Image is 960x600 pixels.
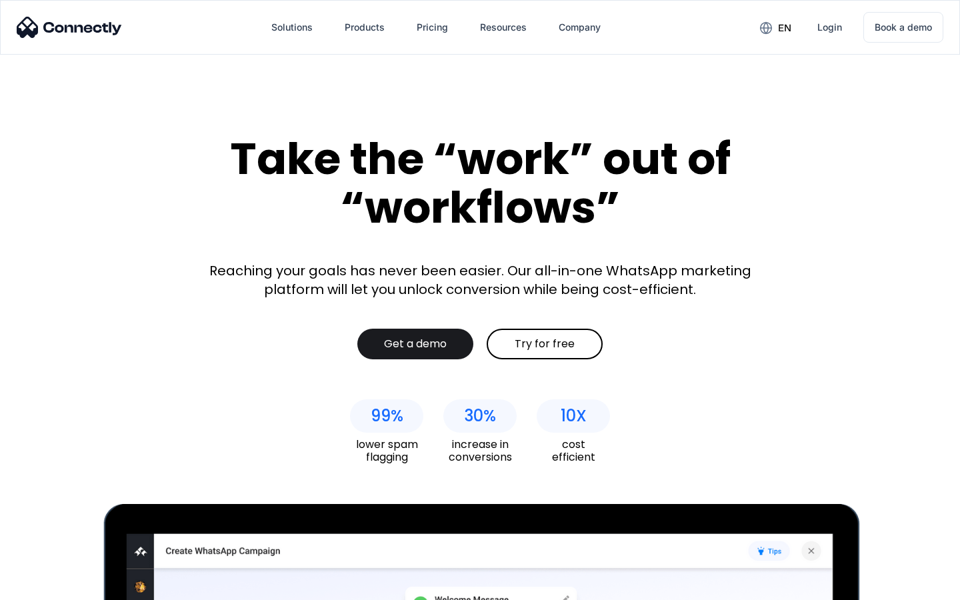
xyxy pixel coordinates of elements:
[345,18,385,37] div: Products
[350,438,423,463] div: lower spam flagging
[371,407,403,425] div: 99%
[863,12,943,43] a: Book a demo
[778,19,791,37] div: en
[27,577,80,595] ul: Language list
[271,18,313,37] div: Solutions
[180,135,780,231] div: Take the “work” out of “workflows”
[464,407,496,425] div: 30%
[487,329,603,359] a: Try for free
[200,261,760,299] div: Reaching your goals has never been easier. Our all-in-one WhatsApp marketing platform will let yo...
[384,337,447,351] div: Get a demo
[807,11,853,43] a: Login
[13,577,80,595] aside: Language selected: English
[817,18,842,37] div: Login
[559,18,601,37] div: Company
[537,438,610,463] div: cost efficient
[480,18,527,37] div: Resources
[417,18,448,37] div: Pricing
[561,407,587,425] div: 10X
[515,337,575,351] div: Try for free
[406,11,459,43] a: Pricing
[17,17,122,38] img: Connectly Logo
[443,438,517,463] div: increase in conversions
[357,329,473,359] a: Get a demo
